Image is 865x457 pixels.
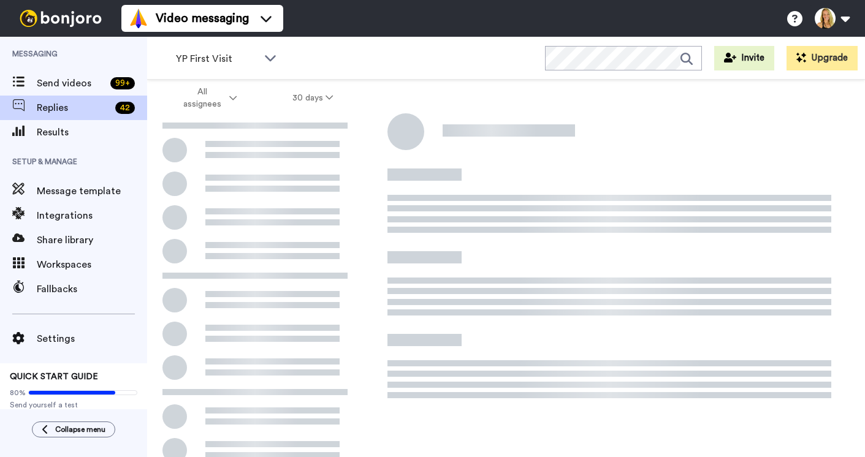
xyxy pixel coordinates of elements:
[787,46,858,70] button: Upgrade
[115,102,135,114] div: 42
[37,233,147,247] span: Share library
[10,400,137,410] span: Send yourself a test
[55,425,105,434] span: Collapse menu
[37,184,147,198] span: Message template
[110,77,135,89] div: 99 +
[177,86,227,110] span: All assignees
[37,257,147,272] span: Workspaces
[32,421,115,437] button: Collapse menu
[37,282,147,296] span: Fallbacks
[37,125,147,140] span: Results
[15,10,107,27] img: bj-logo-header-white.svg
[37,331,147,346] span: Settings
[265,87,361,109] button: 30 days
[37,208,147,223] span: Integrations
[37,100,110,115] span: Replies
[37,76,105,91] span: Send videos
[10,388,26,398] span: 80%
[129,9,148,28] img: vm-color.svg
[10,372,98,381] span: QUICK START GUIDE
[714,46,774,70] button: Invite
[156,10,249,27] span: Video messaging
[176,51,258,66] span: YP First Visit
[150,81,265,115] button: All assignees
